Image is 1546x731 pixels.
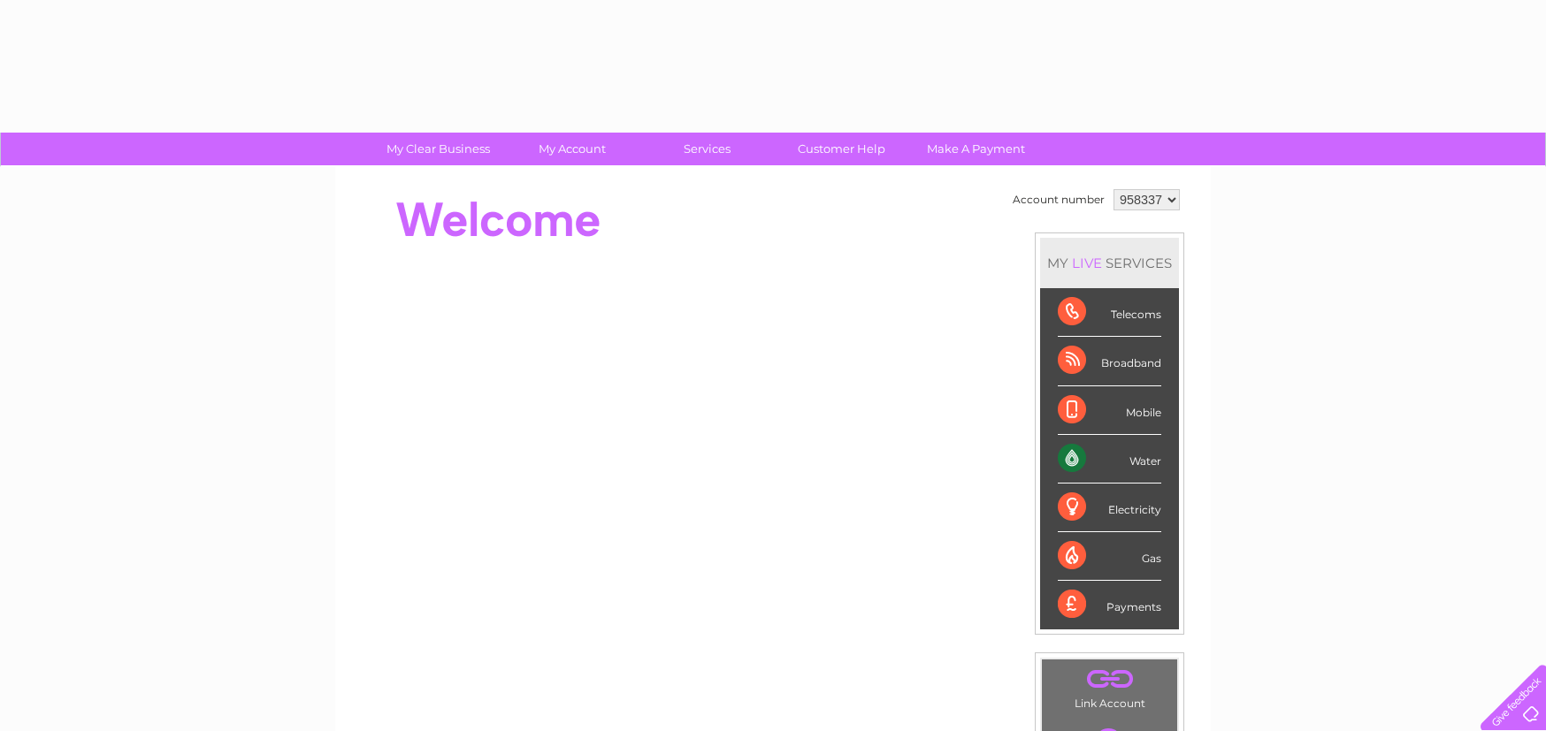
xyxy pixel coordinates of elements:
div: Electricity [1058,484,1161,532]
a: Services [634,133,780,165]
div: Payments [1058,581,1161,628]
a: My Account [500,133,646,165]
div: Broadband [1058,337,1161,385]
div: Mobile [1058,386,1161,435]
td: Account number [1008,185,1109,215]
div: Water [1058,435,1161,484]
div: Telecoms [1058,288,1161,337]
a: Customer Help [769,133,915,165]
a: Make A Payment [903,133,1049,165]
div: Gas [1058,532,1161,581]
div: MY SERVICES [1040,238,1179,288]
a: . [1046,664,1173,695]
div: LIVE [1068,255,1106,271]
a: My Clear Business [365,133,511,165]
td: Link Account [1041,659,1178,714]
